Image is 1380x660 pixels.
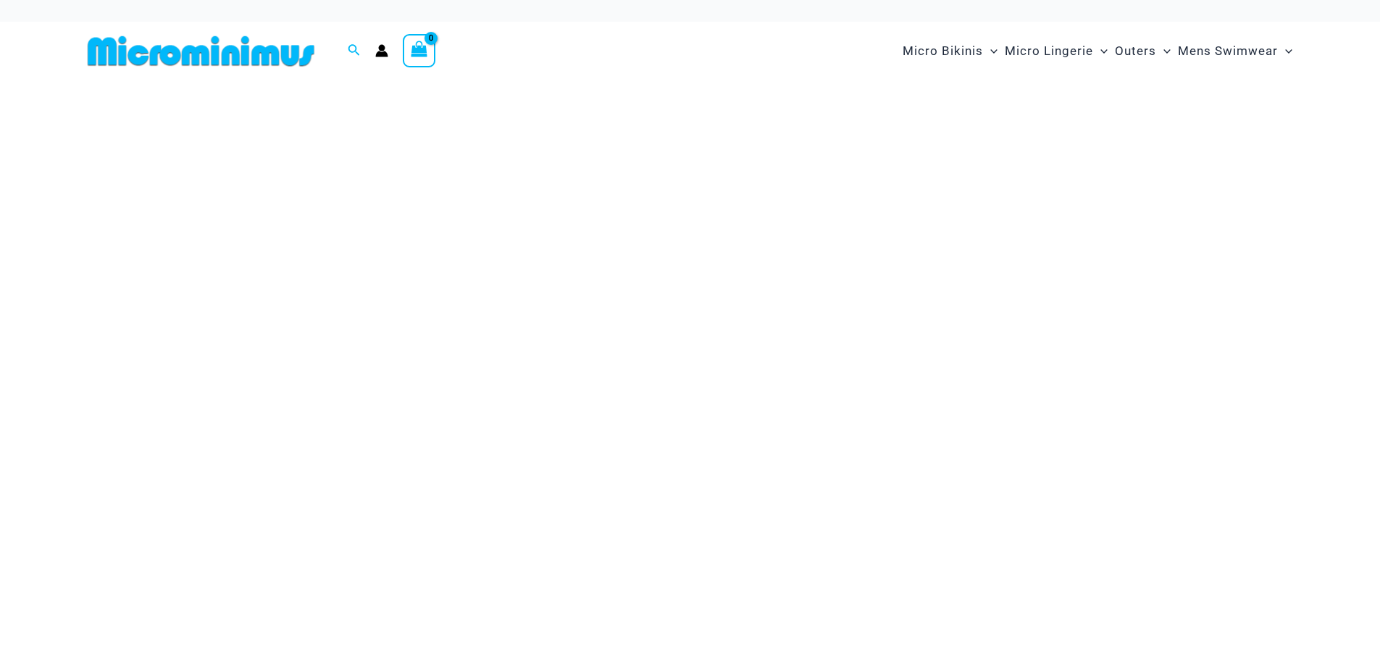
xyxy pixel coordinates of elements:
span: Micro Bikinis [903,33,983,70]
a: OutersMenu ToggleMenu Toggle [1111,29,1174,73]
nav: Site Navigation [897,27,1299,75]
span: Micro Lingerie [1005,33,1093,70]
span: Menu Toggle [983,33,998,70]
a: Mens SwimwearMenu ToggleMenu Toggle [1174,29,1296,73]
a: Account icon link [375,44,388,57]
span: Outers [1115,33,1156,70]
a: Search icon link [348,42,361,60]
span: Mens Swimwear [1178,33,1278,70]
img: MM SHOP LOGO FLAT [82,35,320,67]
a: Micro LingerieMenu ToggleMenu Toggle [1001,29,1111,73]
a: Micro BikinisMenu ToggleMenu Toggle [899,29,1001,73]
span: Menu Toggle [1278,33,1292,70]
span: Menu Toggle [1093,33,1108,70]
span: Menu Toggle [1156,33,1171,70]
a: View Shopping Cart, empty [403,34,436,67]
